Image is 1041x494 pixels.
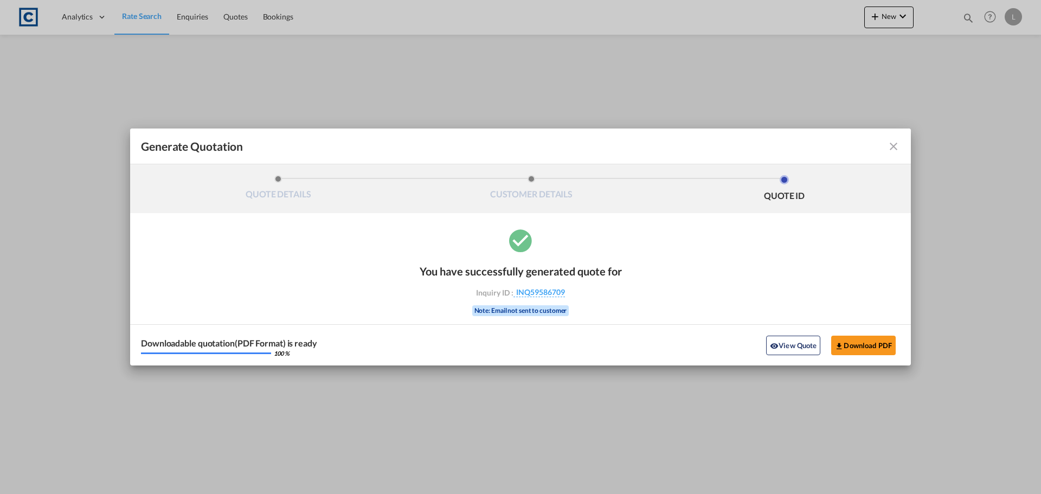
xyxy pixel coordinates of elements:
button: Download PDF [831,336,896,355]
span: INQ59586709 [513,287,565,297]
li: QUOTE ID [658,175,911,204]
md-icon: icon-checkbox-marked-circle [507,227,534,254]
button: icon-eyeView Quote [766,336,820,355]
md-dialog: Generate QuotationQUOTE ... [130,129,911,365]
li: QUOTE DETAILS [152,175,405,204]
div: 100 % [274,350,290,356]
div: You have successfully generated quote for [420,265,622,278]
md-icon: icon-eye [770,342,779,350]
div: Note: Email not sent to customer [472,305,569,316]
li: CUSTOMER DETAILS [405,175,658,204]
div: Downloadable quotation(PDF Format) is ready [141,339,317,348]
md-icon: icon-close fg-AAA8AD cursor m-0 [887,140,900,153]
span: Generate Quotation [141,139,243,153]
div: Inquiry ID : [458,287,583,297]
md-icon: icon-download [835,342,844,350]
